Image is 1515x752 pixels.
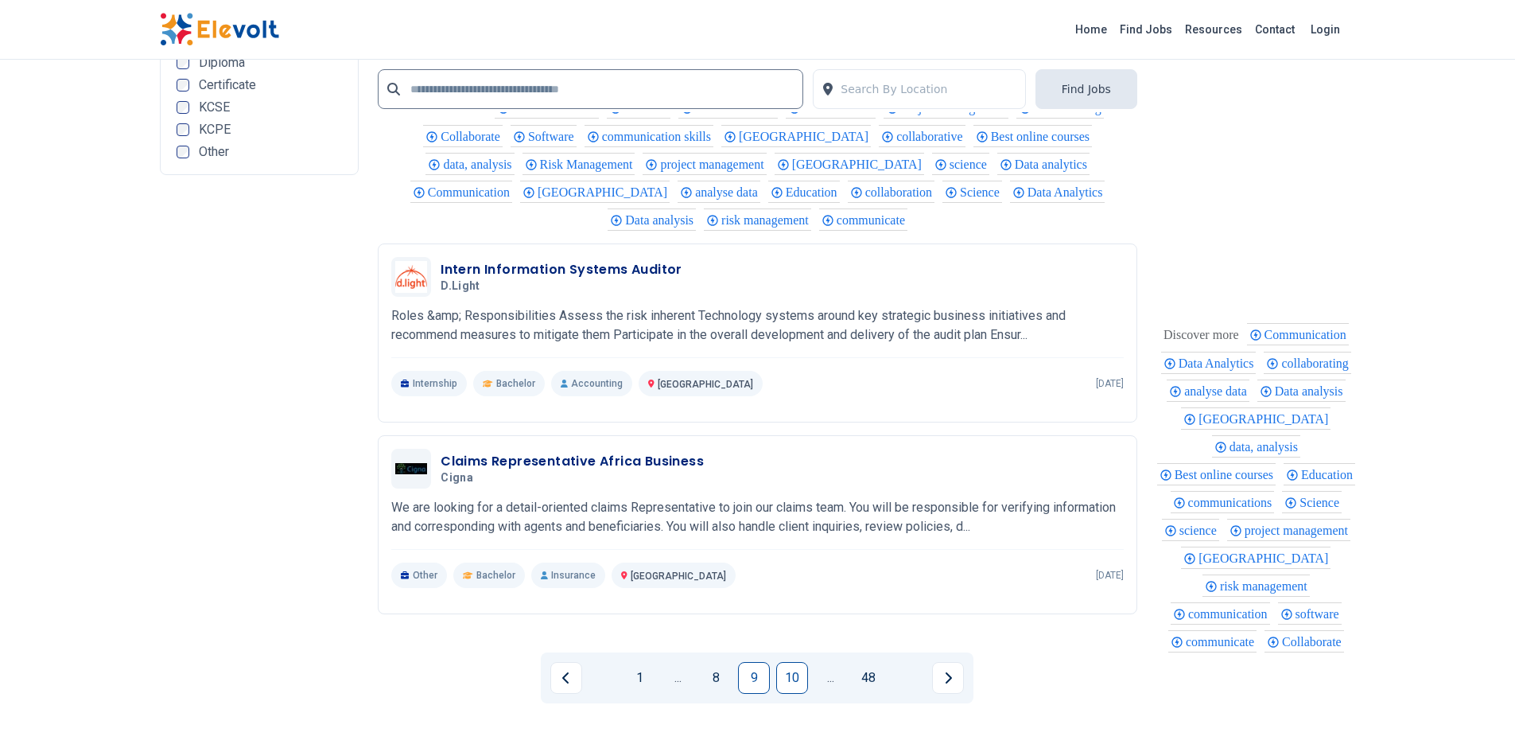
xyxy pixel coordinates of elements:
[1299,496,1344,509] span: Science
[1163,324,1239,346] div: These are topics related to the article that might interest you
[512,101,601,115] span: communications
[410,181,512,203] div: Communication
[879,125,965,147] div: collaborative
[896,130,968,143] span: collaborative
[199,123,231,136] span: KCPE
[1096,569,1124,582] p: [DATE]
[608,208,696,231] div: Data analysis
[1229,440,1303,454] span: data, analysis
[441,279,480,294] span: d.light
[1282,491,1342,513] div: Science
[631,571,726,582] span: [GEOGRAPHIC_DATA]
[1179,524,1222,537] span: science
[624,101,673,115] span: software
[721,125,871,147] div: Aga khan University
[1175,468,1278,481] span: Best online courses
[550,662,964,694] ul: Pagination
[177,123,189,136] input: KCPE
[511,125,577,147] div: Software
[1034,101,1105,115] span: collaborating
[1227,519,1350,541] div: project management
[1301,14,1350,45] a: Login
[443,158,516,171] span: data, analysis
[738,662,770,694] a: Page 9 is your current page
[391,257,1124,396] a: d.lightIntern Information Systems Auditord.lightRoles &amp; Responsibilities Assess the risk inhe...
[1264,328,1351,341] span: Communication
[391,449,1124,588] a: CignaClaims Representative Africa BusinessCignaWe are looking for a detail-oriented claims Repres...
[1168,630,1257,653] div: communicate
[814,662,846,694] a: Jump forward
[803,101,878,115] span: Collaboration
[395,463,427,474] img: Cigna
[177,56,189,69] input: Diploma
[1171,602,1270,625] div: communication
[528,130,579,143] span: Software
[1284,463,1355,485] div: Education
[1181,407,1330,430] div: Aga khan University
[391,563,447,588] p: Other
[775,153,924,175] div: Nairobi
[425,153,514,175] div: data, analysis
[160,13,279,46] img: Elevolt
[199,101,230,114] span: KCSE
[1281,357,1353,370] span: collaborating
[538,185,672,199] span: [GEOGRAPHIC_DATA]
[739,130,873,143] span: [GEOGRAPHIC_DATA]
[660,158,768,171] span: project management
[1301,468,1358,481] span: Education
[623,662,655,694] a: Page 1
[901,101,1012,115] span: Project Management
[1179,357,1259,370] span: Data Analytics
[551,371,632,396] p: Accounting
[476,569,515,582] span: Bachelor
[1278,602,1342,625] div: software
[423,125,503,147] div: Collaborate
[550,662,582,694] a: Previous page
[1188,607,1272,621] span: communication
[1282,635,1346,649] span: Collaborate
[942,181,1002,203] div: Science
[865,185,937,199] span: collaboration
[932,153,989,175] div: science
[496,377,535,390] span: Bachelor
[391,498,1124,536] p: We are looking for a detail-oriented claims Representative to join our claims team. You will be r...
[1179,17,1249,42] a: Resources
[522,153,635,175] div: Risk Management
[643,153,766,175] div: project management
[1249,17,1301,42] a: Contact
[177,79,189,92] input: Certificate
[848,181,934,203] div: collaboration
[1257,380,1346,402] div: Data analysis
[602,130,716,143] span: communication skills
[1069,17,1113,42] a: Home
[704,208,811,231] div: risk management
[1198,412,1333,426] span: [GEOGRAPHIC_DATA]
[997,153,1090,175] div: Data analytics
[837,213,910,227] span: communicate
[441,260,682,279] h3: Intern Information Systems Auditor
[1212,435,1300,458] div: data, analysis
[1167,380,1249,402] div: analyse data
[1181,547,1330,569] div: Kabarak University
[441,130,505,143] span: Collaborate
[585,125,713,147] div: communication skills
[391,306,1124,345] p: Roles &amp; Responsibilities Assess the risk inherent Technology systems around key strategic bus...
[1184,384,1252,398] span: analyse data
[658,379,753,390] span: [GEOGRAPHIC_DATA]
[1245,524,1353,537] span: project management
[1435,676,1515,752] div: Chat Widget
[696,101,780,115] span: communication
[199,79,256,92] span: Certificate
[1010,181,1105,203] div: Data Analytics
[177,101,189,114] input: KCSE
[520,181,670,203] div: Kabarak University
[960,185,1004,199] span: Science
[819,208,907,231] div: communicate
[1202,575,1310,597] div: risk management
[695,185,763,199] span: analyse data
[199,146,229,158] span: Other
[1296,607,1344,621] span: software
[1264,630,1344,653] div: Collaborate
[991,130,1094,143] span: Best online courses
[1275,384,1348,398] span: Data analysis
